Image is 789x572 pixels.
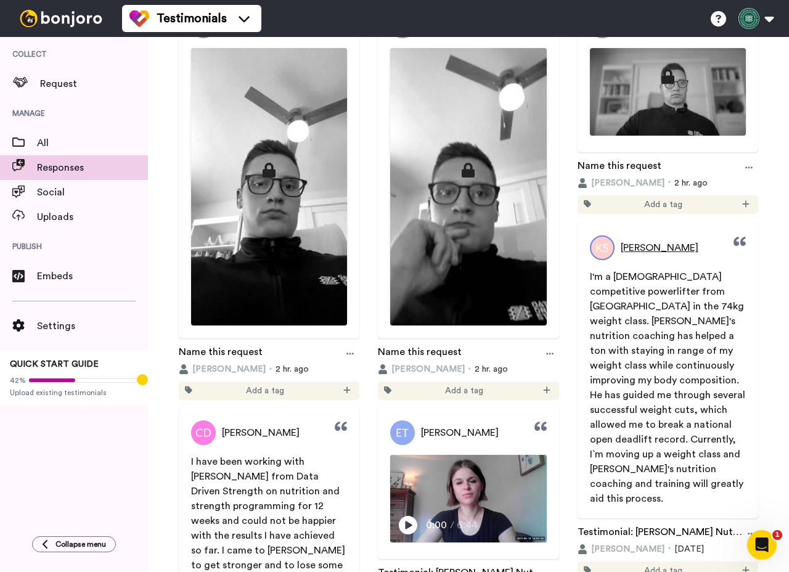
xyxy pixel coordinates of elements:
span: [PERSON_NAME] [421,425,499,440]
span: Embeds [37,269,148,284]
div: 2 hr. ago [179,363,359,375]
span: 6:44 [457,518,478,533]
div: Tooltip anchor [137,374,148,385]
a: Name this request [378,345,462,363]
button: [PERSON_NAME] [378,363,465,375]
span: Request [40,76,148,91]
img: Media Tile [390,48,546,325]
iframe: Intercom live chat [747,530,777,560]
span: Uploads [37,210,148,224]
span: Add a tag [445,385,483,397]
a: Testimonial: [PERSON_NAME] Nutrition Coaching [578,525,745,543]
span: [PERSON_NAME] [192,363,266,375]
img: Video Thumbnail [390,455,546,543]
img: Profile Picture [590,235,615,260]
span: [PERSON_NAME] [591,177,664,189]
button: Collapse menu [32,536,116,552]
span: Collapse menu [55,539,106,549]
span: QUICK START GUIDE [10,360,99,369]
button: [PERSON_NAME] [578,543,664,555]
button: [PERSON_NAME] [179,363,266,375]
span: I'm a [DEMOGRAPHIC_DATA] competitive powerlifter from [GEOGRAPHIC_DATA] in the 74kg weight class.... [590,272,748,504]
img: Profile Picture [390,420,415,445]
div: [DATE] [578,543,758,555]
span: Settings [37,319,148,333]
span: 1 [772,530,782,540]
img: Media Tile [191,48,347,325]
span: Testimonials [157,10,227,27]
span: Upload existing testimonials [10,388,138,398]
a: Name this request [578,158,661,177]
span: Add a tag [246,385,284,397]
span: [PERSON_NAME] [391,363,465,375]
span: [PERSON_NAME] [222,425,300,440]
span: 0:00 [426,518,448,533]
span: Social [37,185,148,200]
img: Profile Picture [191,420,216,445]
span: 42% [10,375,26,385]
span: [PERSON_NAME] [591,543,664,555]
span: All [37,136,148,150]
span: Responses [37,160,148,175]
div: 2 hr. ago [578,177,758,189]
button: [PERSON_NAME] [578,177,664,189]
span: Add a tag [644,198,682,211]
span: [PERSON_NAME] [621,240,698,255]
div: 2 hr. ago [378,363,558,375]
img: tm-color.svg [129,9,149,28]
a: Name this request [179,345,263,363]
img: Media Tile [590,48,746,136]
span: / [450,518,454,533]
img: bj-logo-header-white.svg [15,10,107,27]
